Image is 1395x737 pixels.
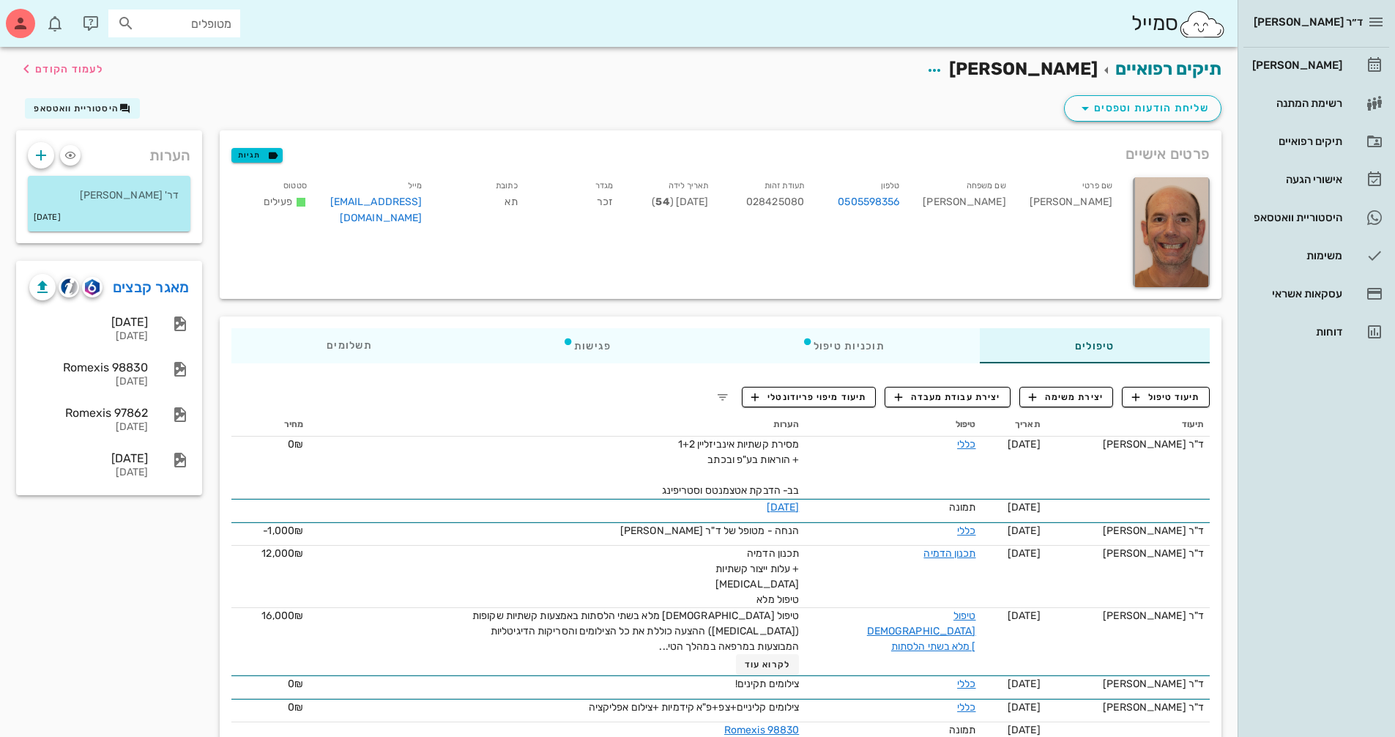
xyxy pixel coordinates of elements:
[1249,250,1342,262] div: משימות
[59,277,79,297] button: cliniview logo
[1249,174,1342,185] div: אישורי הגעה
[957,438,975,451] a: כללי
[1243,238,1389,273] a: משימות
[949,59,1098,79] span: [PERSON_NAME]
[1029,390,1104,404] span: יצירת משימה
[1243,162,1389,197] a: אישורי הגעה
[61,278,78,295] img: cliniview logo
[724,724,799,736] a: Romexis 98830
[1249,97,1342,109] div: רשימת המתנה
[742,387,877,407] button: תיעוד מיפוי פריודונטלי
[1019,387,1114,407] button: יצירת משימה
[662,438,800,497] span: מסירת קשתיות אינביזליין 1+2 + הוראות בע"פ ובכתב בב- הדבקת אטצמנטס וסטריפינג
[288,678,303,690] span: 0₪
[1249,59,1342,71] div: [PERSON_NAME]
[1052,546,1204,561] div: ד"ר [PERSON_NAME]
[25,98,140,119] button: היסטוריית וואטסאפ
[263,525,303,537] span: ‎-1,000₪
[327,341,372,351] span: תשלומים
[982,413,1046,437] th: תאריך
[1249,288,1342,300] div: עסקאות אשראי
[745,659,790,670] span: לקרוא עוד
[288,701,303,714] span: 0₪
[408,181,422,190] small: מייל
[85,279,99,295] img: romexis logo
[472,610,799,653] span: טיפול [DEMOGRAPHIC_DATA] מלא בשתי הלסתות באמצעות קשתיות שקופות ([MEDICAL_DATA]) ההצעה כוללת את כל...
[261,547,303,560] span: 12,000₪
[1249,136,1342,147] div: תיקים רפואיים
[1243,200,1389,235] a: היסטוריית וואטסאפ
[1126,142,1210,166] span: פרטים אישיים
[1008,438,1041,451] span: [DATE]
[496,181,518,190] small: כתובת
[467,328,707,363] div: פגישות
[957,678,975,690] a: כללי
[29,360,148,374] div: Romexis 98830
[736,654,800,675] button: לקרוא עוד
[911,174,1017,235] div: [PERSON_NAME]
[1008,501,1041,514] span: [DATE]
[1132,390,1200,404] span: תיעוד טיפול
[1082,181,1112,190] small: שם פרטי
[35,63,103,75] span: לעמוד הקודם
[767,501,800,514] a: [DATE]
[957,701,975,714] a: כללי
[707,328,980,363] div: תוכניות טיפול
[655,196,669,208] strong: 54
[1178,10,1226,39] img: SmileCloud logo
[867,610,976,653] a: טיפול [DEMOGRAPHIC_DATA] מלא בשתי הלסתות
[838,194,899,210] a: 0505598356
[231,413,309,437] th: מחיר
[238,149,276,162] span: תגיות
[29,467,148,479] div: [DATE]
[923,547,975,560] a: תכנון הדמיה
[980,328,1210,363] div: טיפולים
[261,610,303,622] span: 16,000₪
[1008,547,1041,560] span: [DATE]
[1052,437,1204,452] div: ד"ר [PERSON_NAME]
[1052,523,1204,538] div: ד"ר [PERSON_NAME]
[82,277,103,297] button: romexis logo
[967,181,1006,190] small: שם משפחה
[652,196,708,208] span: [DATE] ( )
[895,390,1000,404] span: יצירת עבודת מעבדה
[885,387,1010,407] button: יצירת עבודת מעבדה
[288,438,303,451] span: 0₪
[1076,100,1209,117] span: שליחת הודעות וטפסים
[1052,608,1204,623] div: ד"ר [PERSON_NAME]
[1243,124,1389,159] a: תיקים רפואיים
[1115,59,1221,79] a: תיקים רפואיים
[34,103,119,114] span: היסטוריית וואטסאפ
[529,174,625,235] div: זכר
[1243,276,1389,311] a: עסקאות אשראי
[949,501,976,514] span: תמונה
[805,413,981,437] th: טיפול
[40,188,179,204] p: דר' [PERSON_NAME]
[309,413,805,437] th: הערות
[29,315,148,329] div: [DATE]
[264,196,292,208] span: פעילים
[589,701,800,714] span: צילומים קליניים+צפ+פ"א קידמיות +צילום אפליקציה
[715,547,799,606] span: תכנון הדמיה + עלות ייצור קשתיות [MEDICAL_DATA] טיפול מלא
[34,210,61,226] small: [DATE]
[1243,86,1389,121] a: רשימת המתנה
[231,148,283,163] button: תגיות
[16,130,202,173] div: הערות
[1052,700,1204,715] div: ד"ר [PERSON_NAME]
[283,181,307,190] small: סטטוס
[1064,95,1221,122] button: שליחת הודעות וטפסים
[505,196,517,208] span: תא
[18,56,103,82] button: לעמוד הקודם
[29,406,148,420] div: Romexis 97862
[43,12,52,21] span: תג
[765,181,804,190] small: תעודת זהות
[1131,8,1226,40] div: סמייל
[330,196,423,224] a: [EMAIL_ADDRESS][DOMAIN_NAME]
[1008,525,1041,537] span: [DATE]
[735,678,800,690] span: צילומים תקינים!
[1249,212,1342,223] div: היסטוריית וואטסאפ
[881,181,900,190] small: טלפון
[1243,314,1389,349] a: דוחות
[29,451,148,465] div: [DATE]
[1018,174,1124,235] div: [PERSON_NAME]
